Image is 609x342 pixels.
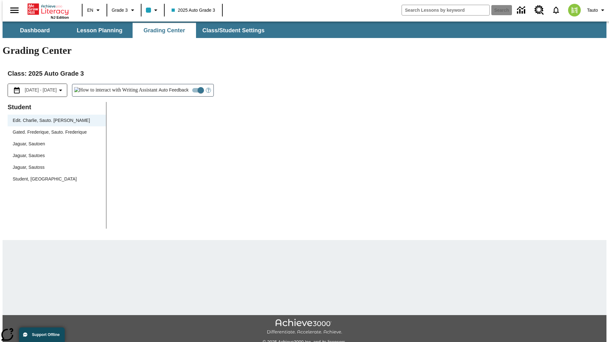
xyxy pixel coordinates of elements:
input: search field [402,5,489,15]
a: Data Center [513,2,531,19]
span: Tauto [587,7,598,14]
span: Support Offline [32,332,60,337]
button: Select the date range menu item [10,86,64,94]
button: Language: EN, Select a language [84,4,105,16]
div: Jaguar, Sautoss [13,164,44,171]
div: Gated. Frederique, Sauto. Frederique [8,126,106,138]
div: Jaguar, Sautoen [8,138,106,150]
button: Profile/Settings [585,4,609,16]
span: EN [87,7,93,14]
img: avatar image [568,4,581,16]
button: Dashboard [3,23,67,38]
div: Student, [GEOGRAPHIC_DATA] [8,173,106,185]
p: Student [8,102,106,112]
button: Open side menu [5,1,24,20]
div: Student, [GEOGRAPHIC_DATA] [13,176,77,182]
span: Grading Center [143,27,185,34]
h2: Class : 2025 Auto Grade 3 [8,68,601,79]
span: Grade 3 [112,7,128,14]
button: Support Offline [19,327,65,342]
button: Lesson Planning [68,23,131,38]
a: Notifications [548,2,564,18]
a: Resource Center, Will open in new tab [531,2,548,19]
span: Dashboard [20,27,50,34]
button: Select a new avatar [564,2,585,18]
span: NJ Edition [51,16,69,19]
span: [DATE] - [DATE] [25,87,57,93]
button: Class/Student Settings [197,23,270,38]
div: Jaguar, Sautoes [8,150,106,161]
span: Class/Student Settings [202,27,265,34]
div: Gated. Frederique, Sauto. Frederique [13,129,87,136]
button: Open Help for Writing Assistant [203,84,213,96]
div: Home [28,2,69,19]
a: Home [28,3,69,16]
span: Lesson Planning [77,27,122,34]
span: 2025 Auto Grade 3 [172,7,215,14]
h1: Grading Center [3,45,606,56]
img: How to interact with Writing Assistant [74,87,158,93]
div: Edit. Charlie, Sauto. [PERSON_NAME] [8,115,106,126]
div: Jaguar, Sautoss [8,161,106,173]
button: Grade: Grade 3, Select a grade [109,4,139,16]
img: Achieve3000 Differentiate Accelerate Achieve [267,319,342,335]
div: Edit. Charlie, Sauto. [PERSON_NAME] [13,117,90,124]
div: SubNavbar [3,22,606,38]
button: Grading Center [133,23,196,38]
button: Class color is light blue. Change class color [143,4,162,16]
div: SubNavbar [3,23,270,38]
svg: Collapse Date Range Filter [57,86,64,94]
span: Auto Feedback [159,87,188,93]
div: Jaguar, Sautoes [13,152,45,159]
div: Jaguar, Sautoen [13,141,45,147]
